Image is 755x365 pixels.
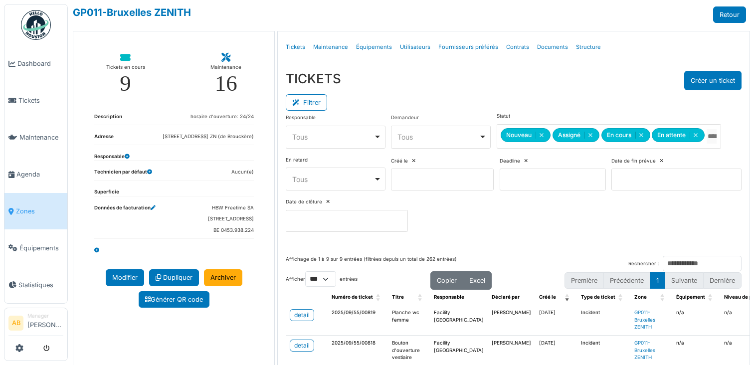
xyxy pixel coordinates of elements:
[397,132,479,142] div: Tous
[635,132,647,139] button: Remove item: 'ongoing'
[94,113,122,125] dt: Description
[286,256,457,271] div: Affichage de 1 à 9 sur 9 entrées (filtrées depuis un total de 262 entrées)
[27,312,63,334] li: [PERSON_NAME]
[618,290,624,305] span: Type de ticket: Activate to sort
[676,294,705,300] span: Équipement
[463,271,492,290] button: Excel
[713,6,746,23] a: Retour
[286,94,327,111] button: Filtrer
[19,133,63,142] span: Maintenance
[139,291,209,308] a: Générer QR code
[73,6,191,18] a: GP011-Bruxelles ZENITH
[539,294,556,300] span: Créé le
[492,294,520,300] span: Déclaré par
[4,119,67,156] a: Maintenance
[430,271,463,290] button: Copier
[290,309,314,321] a: detail
[208,227,254,234] dd: BE 0453.938.224
[376,290,382,305] span: Numéro de ticket: Activate to sort
[294,311,310,320] div: detail
[305,271,336,287] select: Afficherentrées
[708,290,714,305] span: Équipement: Activate to sort
[535,305,577,336] td: [DATE]
[434,35,502,59] a: Fournisseurs préférés
[352,35,396,59] a: Équipements
[634,340,655,360] a: GP011-Bruxelles ZENITH
[204,269,242,286] a: Archiver
[396,35,434,59] a: Utilisateurs
[634,310,655,330] a: GP011-Bruxelles ZENITH
[17,59,63,68] span: Dashboard
[98,45,153,103] a: Tickets en cours 9
[611,158,656,165] label: Date de fin prévue
[18,96,63,105] span: Tickets
[94,153,130,161] dt: Responsable
[634,294,647,300] span: Zone
[469,277,485,284] span: Excel
[660,290,666,305] span: Zone: Activate to sort
[4,266,67,303] a: Statistiques
[286,271,358,287] label: Afficher entrées
[434,294,464,300] span: Responsable
[286,157,308,164] label: En retard
[286,114,316,122] label: Responsable
[292,174,374,184] div: Tous
[418,290,424,305] span: Titre: Activate to sort
[328,305,388,336] td: 2025/09/55/00819
[210,62,241,72] div: Maintenance
[21,10,51,40] img: Badge_color-CXgf-gQk.svg
[577,305,630,336] td: Incident
[690,132,701,139] button: Remove item: 'on_hold'
[18,280,63,290] span: Statistiques
[388,305,430,336] td: Planche wc femme
[94,133,114,145] dt: Adresse
[652,128,705,142] div: En attente
[294,341,310,350] div: detail
[553,128,599,142] div: Assigné
[282,35,309,59] a: Tickets
[392,294,404,300] span: Titre
[584,132,596,139] button: Remove item: 'assigned'
[572,35,605,59] a: Structure
[4,82,67,119] a: Tickets
[488,305,535,336] td: [PERSON_NAME]
[208,215,254,223] dd: [STREET_ADDRESS]
[149,269,199,286] a: Dupliquer
[163,133,254,141] dd: [STREET_ADDRESS] ZN (de Brouckère)
[391,158,408,165] label: Créé le
[4,45,67,82] a: Dashboard
[94,169,152,180] dt: Technicien par défaut
[106,269,144,286] a: Modifier
[4,229,67,266] a: Équipements
[120,72,131,95] div: 9
[601,128,650,142] div: En cours
[290,340,314,352] a: detail
[292,132,374,142] div: Tous
[94,188,119,196] dt: Superficie
[628,260,659,268] label: Rechercher :
[4,193,67,230] a: Zones
[309,35,352,59] a: Maintenance
[672,305,720,336] td: n/a
[500,158,520,165] label: Deadline
[533,35,572,59] a: Documents
[215,72,237,95] div: 16
[202,45,250,103] a: Maintenance 16
[437,277,457,284] span: Copier
[27,312,63,320] div: Manager
[8,312,63,336] a: AB Manager[PERSON_NAME]
[684,71,742,90] button: Créer un ticket
[650,272,665,289] button: 1
[19,243,63,253] span: Équipements
[502,35,533,59] a: Contrats
[497,113,510,120] label: Statut
[16,206,63,216] span: Zones
[707,129,717,144] input: Tous
[430,305,488,336] td: Facility [GEOGRAPHIC_DATA]
[208,204,254,212] dd: HBW Freetime SA
[501,128,551,142] div: Nouveau
[8,316,23,331] li: AB
[106,62,145,72] div: Tickets en cours
[190,113,254,121] dd: horaire d'ouverture: 24/24
[286,198,322,206] label: Date de clôture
